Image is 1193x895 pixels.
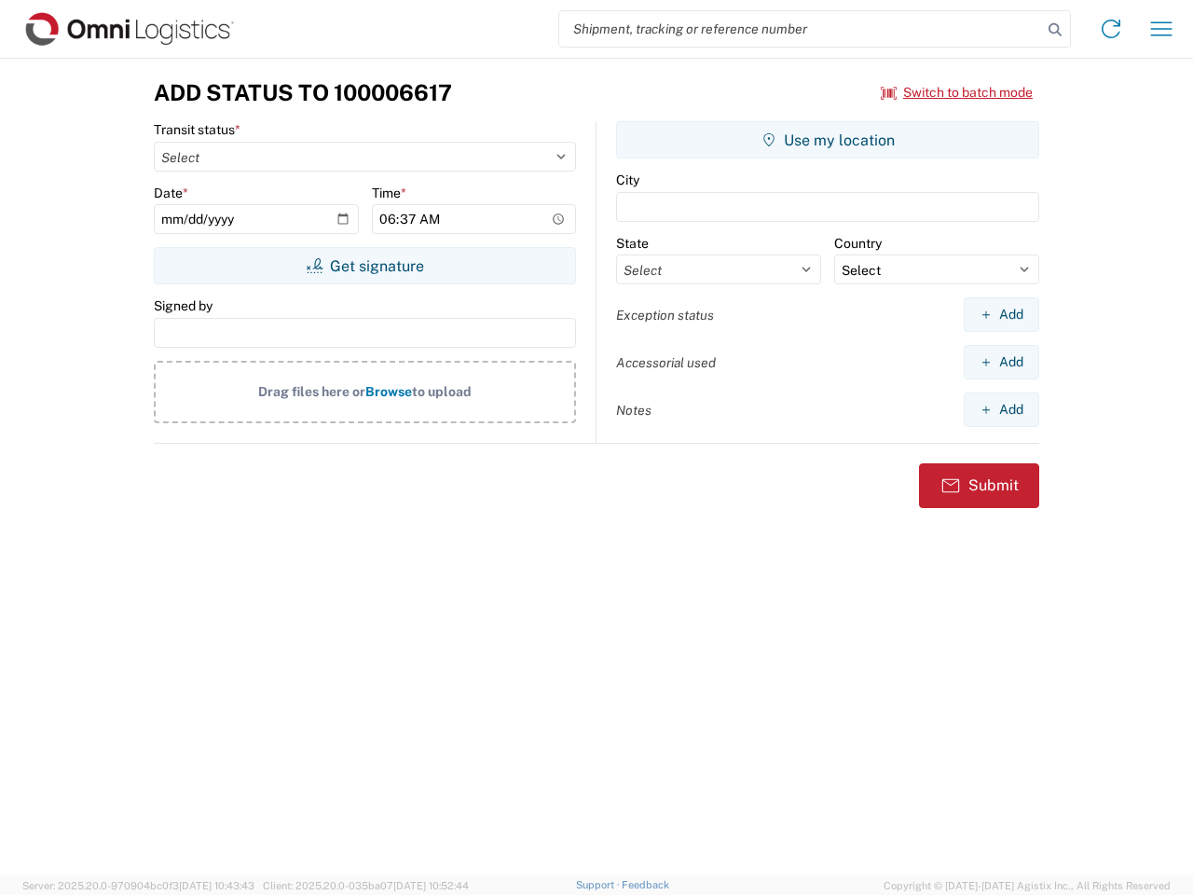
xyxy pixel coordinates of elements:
[154,185,188,201] label: Date
[964,345,1039,379] button: Add
[154,121,240,138] label: Transit status
[884,877,1171,894] span: Copyright © [DATE]-[DATE] Agistix Inc., All Rights Reserved
[154,79,452,106] h3: Add Status to 100006617
[881,77,1033,108] button: Switch to batch mode
[616,402,651,419] label: Notes
[393,880,469,891] span: [DATE] 10:52:44
[372,185,406,201] label: Time
[616,172,639,188] label: City
[22,880,254,891] span: Server: 2025.20.0-970904bc0f3
[616,235,649,252] label: State
[154,297,213,314] label: Signed by
[616,307,714,324] label: Exception status
[964,392,1039,427] button: Add
[559,11,1042,47] input: Shipment, tracking or reference number
[834,235,882,252] label: Country
[154,247,576,284] button: Get signature
[179,880,254,891] span: [DATE] 10:43:43
[919,463,1039,508] button: Submit
[616,121,1039,158] button: Use my location
[964,297,1039,332] button: Add
[365,384,412,399] span: Browse
[263,880,469,891] span: Client: 2025.20.0-035ba07
[412,384,472,399] span: to upload
[258,384,365,399] span: Drag files here or
[616,354,716,371] label: Accessorial used
[622,879,669,890] a: Feedback
[576,879,623,890] a: Support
